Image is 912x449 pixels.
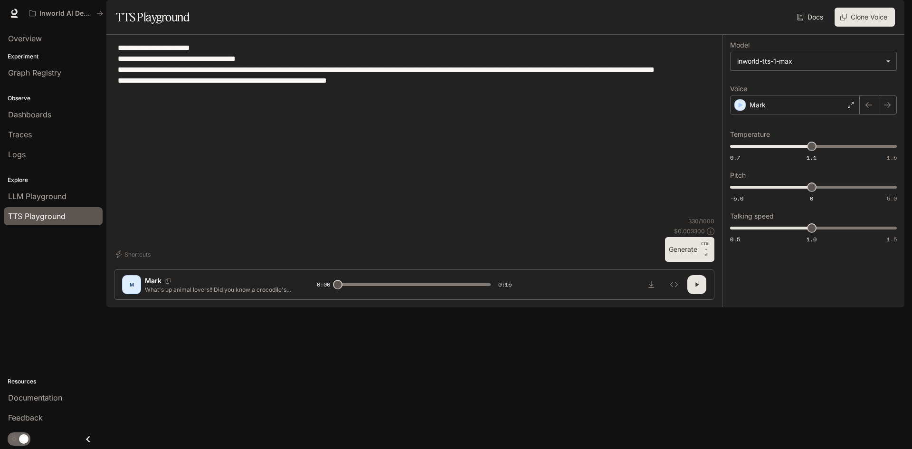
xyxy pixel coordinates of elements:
[665,275,684,294] button: Inspect
[317,280,330,289] span: 0:00
[145,276,161,286] p: Mark
[887,194,897,202] span: 5.0
[498,280,512,289] span: 0:15
[807,235,817,243] span: 1.0
[887,235,897,243] span: 1.5
[730,235,740,243] span: 0.5
[116,8,190,27] h1: TTS Playground
[730,86,747,92] p: Voice
[701,241,711,258] p: ⏎
[795,8,827,27] a: Docs
[701,241,711,252] p: CTRL +
[731,52,896,70] div: inworld-tts-1-max
[807,153,817,162] span: 1.1
[674,227,705,235] p: $ 0.003300
[730,42,750,48] p: Model
[25,4,107,23] button: All workspaces
[835,8,895,27] button: Clone Voice
[161,278,175,284] button: Copy Voice ID
[39,10,93,18] p: Inworld AI Demos
[145,286,294,294] p: What's up animal lovers!! Did you know a crocodile's jaw is weak when opening? The force of their...
[642,275,661,294] button: Download audio
[665,237,714,262] button: GenerateCTRL +⏎
[730,213,774,220] p: Talking speed
[750,100,766,110] p: Mark
[124,277,139,292] div: M
[730,172,746,179] p: Pitch
[114,247,154,262] button: Shortcuts
[730,131,770,138] p: Temperature
[730,153,740,162] span: 0.7
[887,153,897,162] span: 1.5
[810,194,813,202] span: 0
[730,194,743,202] span: -5.0
[737,57,881,66] div: inworld-tts-1-max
